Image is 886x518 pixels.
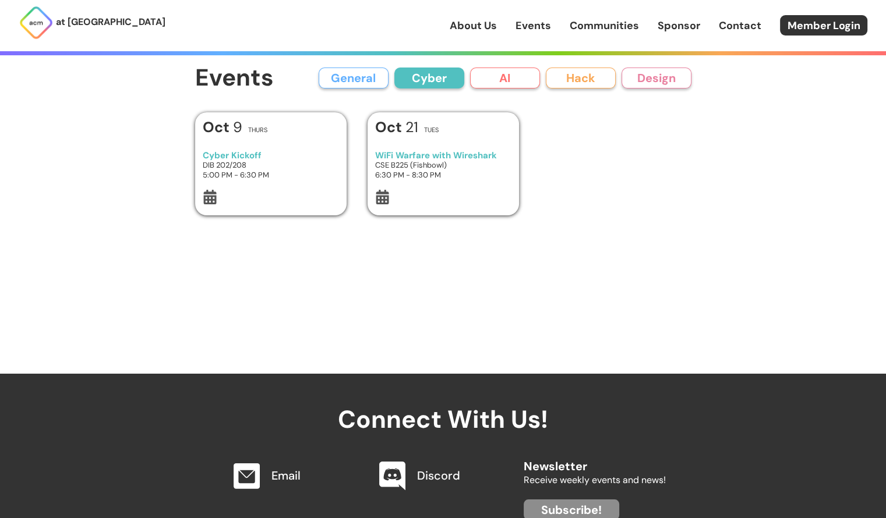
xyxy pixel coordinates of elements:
[375,120,418,134] h1: 21
[203,120,242,134] h1: 9
[19,5,165,40] a: at [GEOGRAPHIC_DATA]
[524,473,666,488] p: Receive weekly events and news!
[516,18,551,33] a: Events
[203,170,338,180] h3: 5:00 PM - 6:30 PM
[375,118,405,137] b: Oct
[203,160,338,170] h3: DIB 202/208
[19,5,54,40] img: ACM Logo
[470,68,540,88] button: AI
[203,151,338,161] h3: Cyber Kickoff
[234,463,260,489] img: Email
[546,68,616,88] button: Hack
[375,160,511,170] h3: CSE B225 (Fishbowl)
[622,68,691,88] button: Design
[780,15,867,36] a: Member Login
[417,468,460,483] a: Discord
[195,65,274,91] h1: Events
[424,127,439,133] h2: Tues
[319,68,389,88] button: General
[375,170,511,180] h3: 6:30 PM - 8:30 PM
[570,18,639,33] a: Communities
[524,448,666,473] h2: Newsletter
[379,462,405,491] img: Discord
[248,127,267,133] h2: Thurs
[658,18,700,33] a: Sponsor
[203,118,233,137] b: Oct
[375,151,511,161] h3: WiFi Warfare with Wireshark
[221,374,666,433] h2: Connect With Us!
[450,18,497,33] a: About Us
[394,68,464,88] button: Cyber
[56,15,165,30] p: at [GEOGRAPHIC_DATA]
[719,18,761,33] a: Contact
[271,468,301,483] a: Email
